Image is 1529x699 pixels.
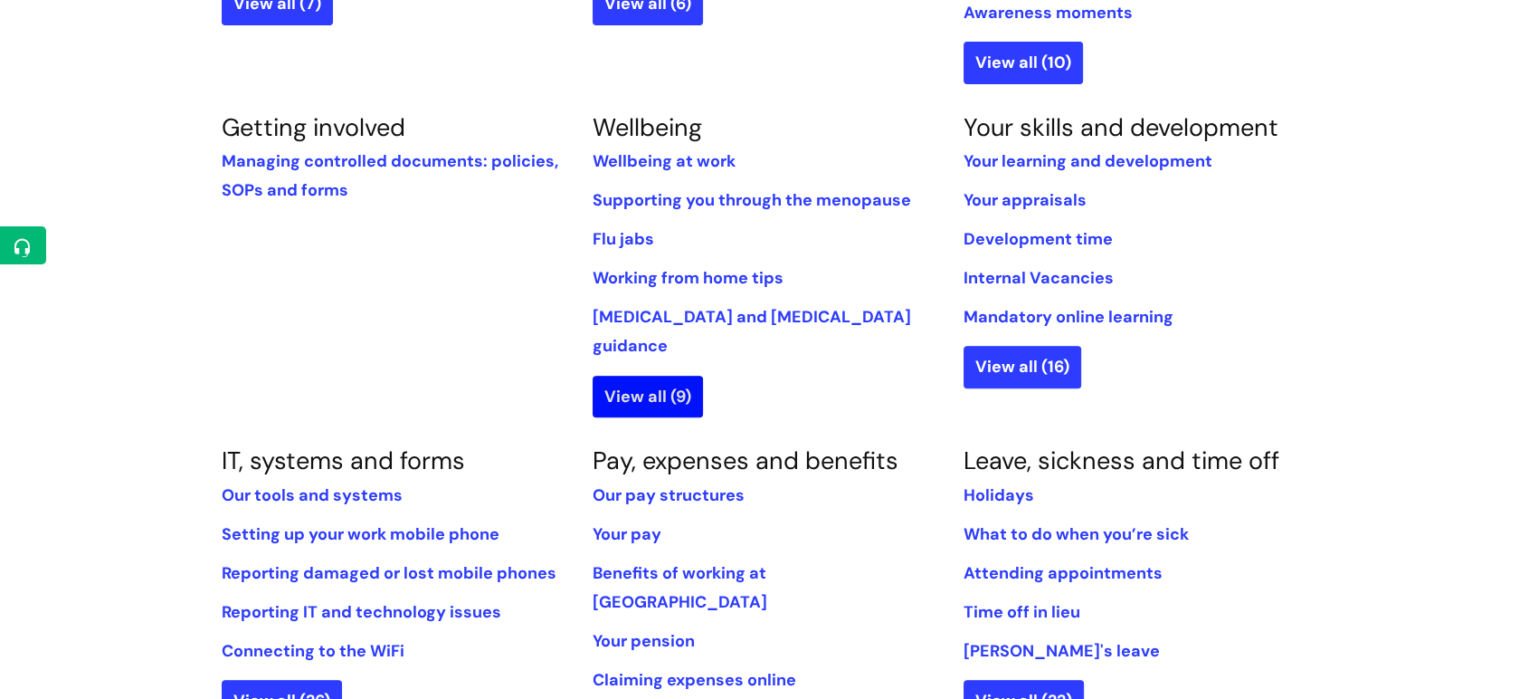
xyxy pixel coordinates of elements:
[222,111,405,143] a: Getting involved
[964,42,1083,83] a: View all (10)
[593,228,654,250] a: Flu jabs
[222,484,403,506] a: Our tools and systems
[964,111,1278,143] a: Your skills and development
[964,484,1034,506] a: Holidays
[964,523,1189,545] a: What to do when you’re sick
[593,189,911,211] a: Supporting you through the menopause
[222,601,501,623] a: Reporting IT and technology issues
[593,669,796,691] a: Claiming expenses online
[964,601,1080,623] a: Time off in lieu
[964,150,1212,172] a: Your learning and development
[964,346,1081,388] a: View all (16)
[593,445,898,476] a: Pay, expenses and benefits
[222,445,465,476] a: IT, systems and forms
[964,306,1173,328] a: Mandatory online learning
[593,562,767,613] a: Benefits of working at [GEOGRAPHIC_DATA]
[964,562,1163,584] a: Attending appointments
[222,523,499,545] a: Setting up your work mobile phone
[222,150,558,201] a: Managing controlled documents: policies, SOPs and forms
[964,640,1160,662] a: [PERSON_NAME]'s leave
[593,523,661,545] a: Your pay
[593,267,783,289] a: Working from home tips
[593,150,736,172] a: Wellbeing at work
[593,376,703,417] a: View all (9)
[964,228,1113,250] a: Development time
[964,2,1133,24] a: Awareness moments
[222,562,556,584] a: Reporting damaged or lost mobile phones
[964,267,1114,289] a: Internal Vacancies
[964,189,1087,211] a: Your appraisals
[593,111,702,143] a: Wellbeing
[964,445,1279,476] a: Leave, sickness and time off
[222,640,404,662] a: Connecting to the WiFi
[593,630,695,652] a: Your pension
[593,484,745,506] a: Our pay structures
[593,306,911,357] a: [MEDICAL_DATA] and [MEDICAL_DATA] guidance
